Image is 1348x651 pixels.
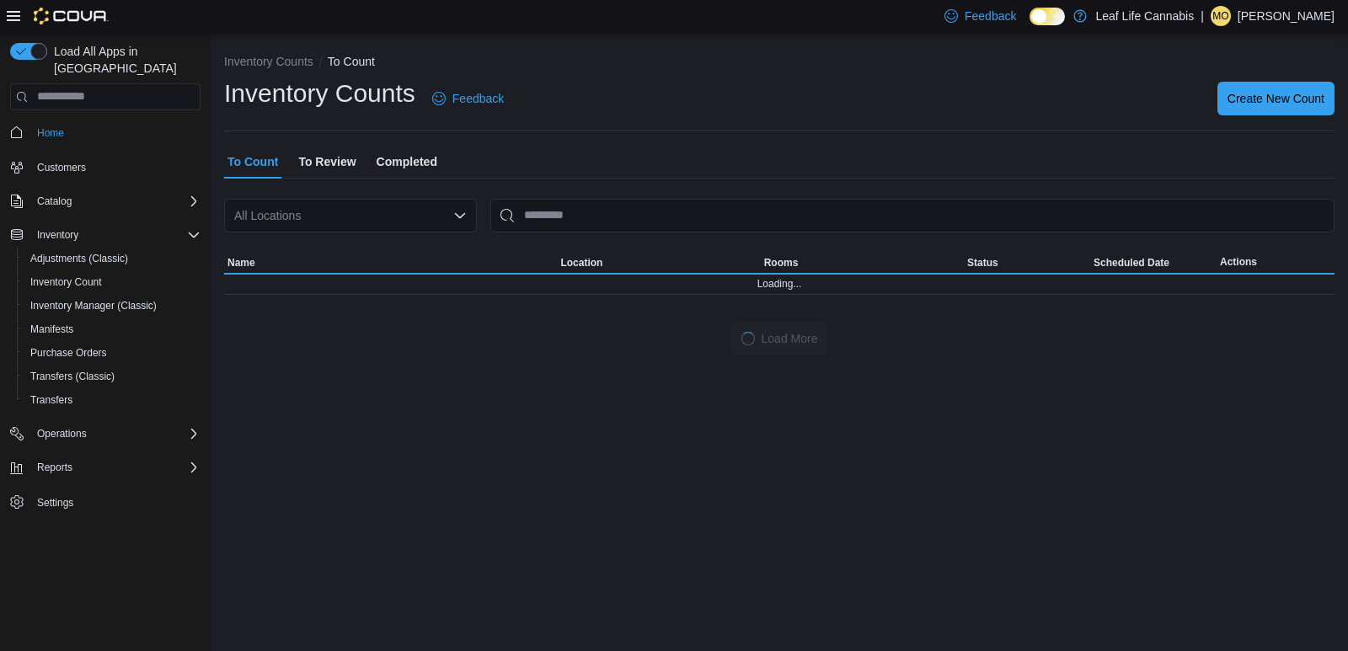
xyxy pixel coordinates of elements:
[37,126,64,140] span: Home
[24,272,109,292] a: Inventory Count
[30,457,201,478] span: Reports
[24,272,201,292] span: Inventory Count
[967,256,998,269] span: Status
[1030,25,1030,26] span: Dark Mode
[452,90,504,107] span: Feedback
[1094,256,1169,269] span: Scheduled Date
[227,256,255,269] span: Name
[37,228,78,242] span: Inventory
[1201,6,1204,26] p: |
[3,189,207,213] button: Catalog
[224,53,1335,73] nav: An example of EuiBreadcrumbs
[30,275,102,289] span: Inventory Count
[47,43,201,77] span: Load All Apps in [GEOGRAPHIC_DATA]
[3,489,207,514] button: Settings
[3,120,207,145] button: Home
[17,247,207,270] button: Adjustments (Classic)
[17,341,207,365] button: Purchase Orders
[1217,82,1335,115] button: Create New Count
[1030,8,1065,25] input: Dark Mode
[37,461,72,474] span: Reports
[762,330,818,347] span: Load More
[30,493,80,513] a: Settings
[425,82,511,115] a: Feedback
[30,424,94,444] button: Operations
[3,155,207,179] button: Customers
[24,366,121,387] a: Transfers (Classic)
[24,343,114,363] a: Purchase Orders
[30,393,72,407] span: Transfers
[30,122,201,143] span: Home
[1095,6,1194,26] p: Leaf Life Cannabis
[1211,6,1231,26] div: Morgan O'Neill
[24,366,201,387] span: Transfers (Classic)
[224,55,313,68] button: Inventory Counts
[490,199,1335,232] input: This is a search bar. After typing your query, hit enter to filter the results lower in the page.
[30,323,73,336] span: Manifests
[560,256,602,269] span: Location
[224,77,415,110] h1: Inventory Counts
[30,191,78,211] button: Catalog
[24,248,201,269] span: Adjustments (Classic)
[30,191,201,211] span: Catalog
[30,370,115,383] span: Transfers (Classic)
[738,328,757,348] span: Loading
[761,253,964,273] button: Rooms
[17,294,207,317] button: Inventory Manager (Classic)
[37,496,73,510] span: Settings
[17,270,207,294] button: Inventory Count
[3,223,207,247] button: Inventory
[227,145,278,179] span: To Count
[30,346,107,360] span: Purchase Orders
[24,296,163,316] a: Inventory Manager (Classic)
[965,8,1016,24] span: Feedback
[10,114,201,558] nav: Complex example
[1220,255,1257,269] span: Actions
[298,145,356,179] span: To Review
[30,123,71,143] a: Home
[37,195,72,208] span: Catalog
[3,422,207,446] button: Operations
[24,390,79,410] a: Transfers
[964,253,1090,273] button: Status
[764,256,799,269] span: Rooms
[453,209,467,222] button: Open list of options
[1228,90,1324,107] span: Create New Count
[30,225,201,245] span: Inventory
[24,390,201,410] span: Transfers
[34,8,109,24] img: Cova
[1090,253,1217,273] button: Scheduled Date
[17,317,207,341] button: Manifests
[24,343,201,363] span: Purchase Orders
[30,157,201,178] span: Customers
[757,277,802,291] span: Loading...
[1238,6,1335,26] p: [PERSON_NAME]
[3,456,207,479] button: Reports
[30,424,201,444] span: Operations
[24,248,135,269] a: Adjustments (Classic)
[37,161,86,174] span: Customers
[328,55,375,68] button: To Count
[30,457,79,478] button: Reports
[17,388,207,412] button: Transfers
[17,365,207,388] button: Transfers (Classic)
[557,253,760,273] button: Location
[30,252,128,265] span: Adjustments (Classic)
[24,319,201,339] span: Manifests
[30,491,201,512] span: Settings
[731,322,828,355] button: LoadingLoad More
[377,145,437,179] span: Completed
[1212,6,1228,26] span: MO
[30,299,157,312] span: Inventory Manager (Classic)
[30,225,85,245] button: Inventory
[30,157,93,178] a: Customers
[24,319,80,339] a: Manifests
[24,296,201,316] span: Inventory Manager (Classic)
[224,253,557,273] button: Name
[37,427,87,440] span: Operations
